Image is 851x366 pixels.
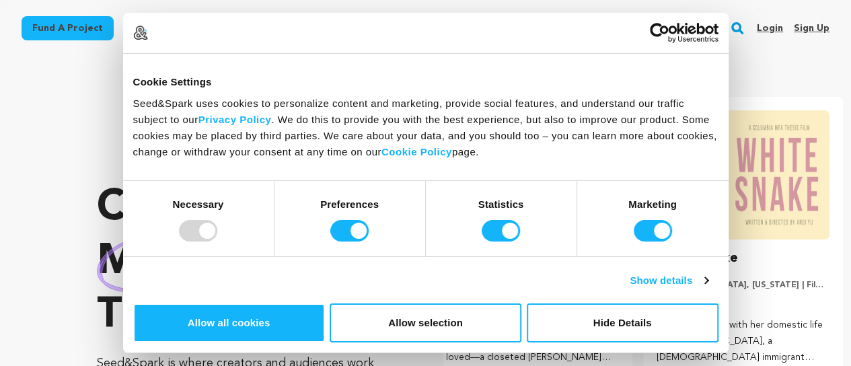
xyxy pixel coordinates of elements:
a: Cookie Policy [381,145,452,157]
div: Cookie Settings [133,74,718,90]
div: Seed&Spark uses cookies to personalize content and marketing, provide social features, and unders... [133,95,718,159]
a: Privacy Policy [198,113,272,124]
img: hand sketched image [97,232,213,292]
a: Usercentrics Cookiebot - opens in a new window [601,23,718,43]
strong: Necessary [173,198,224,209]
a: Start a project [122,16,217,40]
button: Hide Details [527,303,718,342]
a: Sign up [794,17,829,39]
strong: Statistics [478,198,524,209]
button: Allow all cookies [133,303,325,342]
img: logo [133,26,148,40]
a: Login [757,17,783,39]
p: Crowdfunding that . [97,182,390,343]
img: White Snake image [657,110,829,240]
strong: Preferences [320,198,379,209]
a: Show details [630,272,708,289]
strong: Marketing [628,198,677,209]
button: Allow selection [330,303,521,342]
p: At her wits’ end with her domestic life in [GEOGRAPHIC_DATA], a [DEMOGRAPHIC_DATA] immigrant moth... [657,318,829,365]
a: Fund a project [22,16,114,40]
p: [GEOGRAPHIC_DATA], [US_STATE] | Film Short [657,280,829,291]
p: Western, Drama [657,296,829,307]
